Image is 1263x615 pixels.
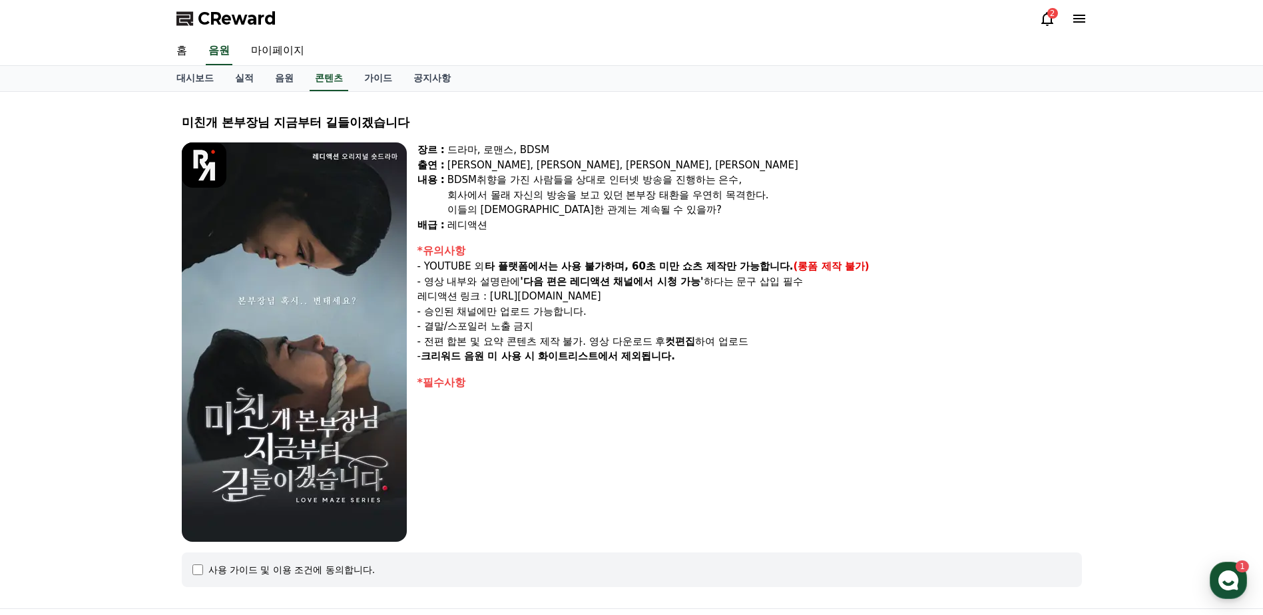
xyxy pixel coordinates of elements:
[240,37,315,65] a: 마이페이지
[1047,8,1058,19] div: 2
[417,142,445,158] div: 장르 :
[176,8,276,29] a: CReward
[264,66,304,91] a: 음원
[447,172,1082,188] div: BDSM취향을 가진 사람들을 상대로 인터넷 방송을 진행하는 은수,
[417,319,1082,334] p: - 결말/스포일러 노출 금지
[447,188,1082,203] div: 회사에서 몰래 자신의 방송을 보고 있던 본부장 태환을 우연히 목격한다.
[166,66,224,91] a: 대시보드
[310,66,348,91] a: 콘텐츠
[417,334,1082,349] p: - 전편 합본 및 요약 콘텐츠 제작 불가. 영상 다운로드 후 하여 업로드
[224,66,264,91] a: 실적
[417,274,1082,290] p: - 영상 내부와 설명란에 하다는 문구 삽입 필수
[794,260,870,272] strong: (롱폼 제작 불가)
[520,276,703,288] strong: '다음 편은 레디액션 채널에서 시청 가능'
[417,259,1082,274] p: - YOUTUBE 외
[417,349,1082,364] p: -
[417,304,1082,319] p: - 승인된 채널에만 업로드 가능합니다.
[447,142,1082,158] div: 드라마, 로맨스, BDSM
[665,335,695,347] strong: 컷편집
[182,142,407,542] img: video
[182,142,227,188] img: logo
[417,289,1082,304] p: 레디액션 링크 : [URL][DOMAIN_NAME]
[403,66,461,91] a: 공지사항
[417,172,445,218] div: 내용 :
[166,37,198,65] a: 홈
[417,158,445,173] div: 출연 :
[417,375,1082,391] div: *필수사항
[447,158,1082,173] div: [PERSON_NAME], [PERSON_NAME], [PERSON_NAME], [PERSON_NAME]
[421,350,675,362] strong: 크리워드 음원 미 사용 시 화이트리스트에서 제외됩니다.
[1039,11,1055,27] a: 2
[182,113,1082,132] div: 미친개 본부장님 지금부터 길들이겠습니다
[208,563,376,576] div: 사용 가이드 및 이용 조건에 동의합니다.
[198,8,276,29] span: CReward
[485,260,794,272] strong: 타 플랫폼에서는 사용 불가하며, 60초 미만 쇼츠 제작만 가능합니다.
[354,66,403,91] a: 가이드
[206,37,232,65] a: 음원
[447,218,1082,233] div: 레디액션
[417,218,445,233] div: 배급 :
[447,202,1082,218] div: 이들의 [DEMOGRAPHIC_DATA]한 관계는 계속될 수 있을까?
[417,243,1082,259] div: *유의사항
